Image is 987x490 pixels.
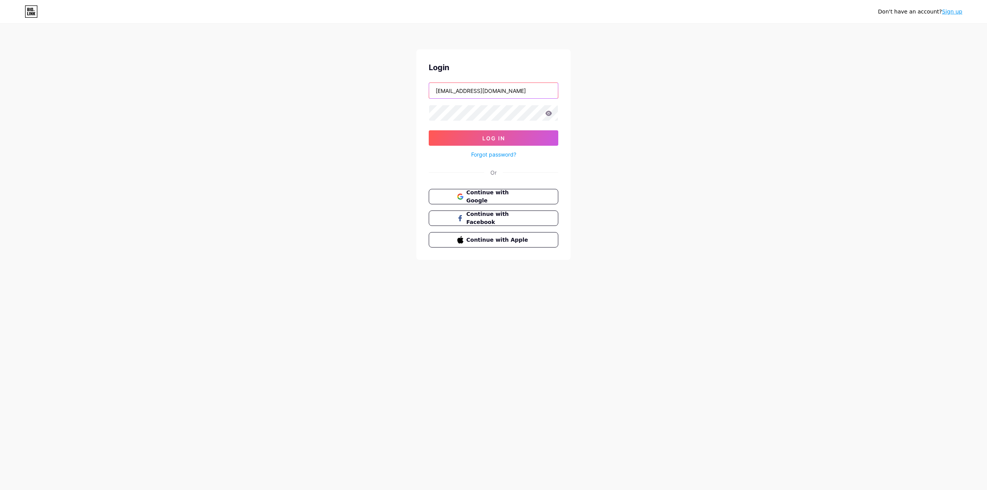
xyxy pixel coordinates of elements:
[471,150,516,158] a: Forgot password?
[429,210,558,226] button: Continue with Facebook
[429,130,558,146] button: Log In
[490,168,497,177] div: Or
[467,210,530,226] span: Continue with Facebook
[878,8,962,16] div: Don't have an account?
[429,232,558,248] button: Continue with Apple
[467,236,530,244] span: Continue with Apple
[429,189,558,204] button: Continue with Google
[482,135,505,141] span: Log In
[429,62,558,73] div: Login
[429,83,558,98] input: Username
[467,189,530,205] span: Continue with Google
[942,8,962,15] a: Sign up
